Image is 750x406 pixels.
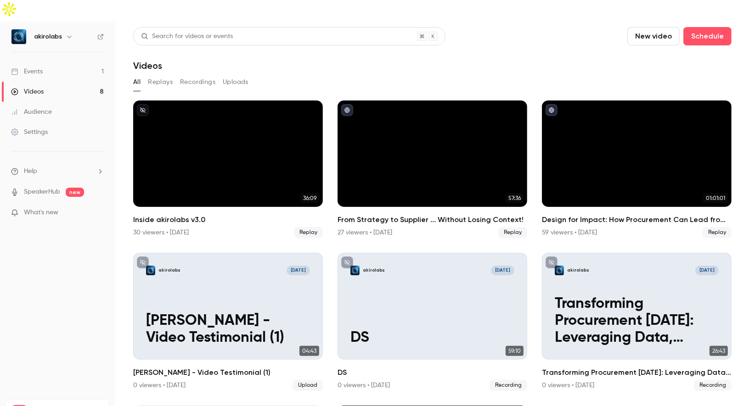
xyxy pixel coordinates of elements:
h2: Transforming Procurement [DATE]: Leveraging Data, Market Intelligence & AI for Strategic Category... [542,367,732,378]
div: Search for videos or events [141,32,233,41]
div: 27 viewers • [DATE] [338,228,392,237]
li: DS [338,253,527,390]
div: Audience [11,107,52,117]
span: 04:43 [299,346,319,356]
li: help-dropdown-opener [11,167,104,176]
button: unpublished [137,104,149,116]
span: [DATE] [491,266,514,275]
button: unpublished [137,256,149,268]
a: DSakirolabs[DATE]DS59:10DS0 viewers • [DATE]Recording [338,253,527,390]
button: unpublished [546,256,558,268]
span: Help [24,167,37,176]
li: Elouise Epstein - Video Testimonial (1) [133,253,323,390]
span: 26:43 [710,346,728,356]
p: Transforming Procurement [DATE]: Leveraging Data, Market Intelligence & AI for Strategic Category... [555,295,719,347]
span: 57:36 [506,193,524,203]
h2: [PERSON_NAME] - Video Testimonial (1) [133,367,323,378]
p: akirolabs [158,267,180,273]
span: 59:10 [506,346,524,356]
span: Recording [490,380,527,391]
h2: From Strategy to Supplier ... Without Losing Context! [338,214,527,225]
h1: Videos [133,60,162,71]
span: 01:01:01 [703,193,728,203]
p: [PERSON_NAME] - Video Testimonial (1) [146,312,310,347]
span: Replay [294,227,323,238]
span: Recording [694,380,732,391]
span: new [66,188,84,197]
img: DS [350,266,360,275]
p: akirolabs [567,267,589,273]
span: What's new [24,208,58,217]
div: 0 viewers • [DATE] [338,381,390,390]
button: published [546,104,558,116]
div: 30 viewers • [DATE] [133,228,189,237]
span: Replay [703,227,732,238]
h2: Design for Impact: How Procurement Can Lead from the Front [542,214,732,225]
div: Events [11,67,43,76]
li: Design for Impact: How Procurement Can Lead from the Front [542,100,732,238]
div: 0 viewers • [DATE] [542,381,594,390]
button: Recordings [180,75,215,89]
div: Videos [11,87,44,96]
button: Replays [148,75,173,89]
li: From Strategy to Supplier ... Without Losing Context! [338,100,527,238]
span: 36:09 [300,193,319,203]
span: [DATE] [695,266,719,275]
li: Inside akirolabs v3.0 [133,100,323,238]
button: New video [627,27,680,45]
div: 59 viewers • [DATE] [542,228,597,237]
a: 36:09Inside akirolabs v3.030 viewers • [DATE]Replay [133,100,323,238]
a: 57:36From Strategy to Supplier ... Without Losing Context!27 viewers • [DATE]Replay [338,100,527,238]
button: unpublished [341,256,353,268]
span: Replay [498,227,527,238]
a: Elouise Epstein - Video Testimonial (1)akirolabs[DATE][PERSON_NAME] - Video Testimonial (1)04:43[... [133,253,323,390]
a: 01:01:01Design for Impact: How Procurement Can Lead from the Front59 viewers • [DATE]Replay [542,100,732,238]
a: Transforming Procurement Today: Leveraging Data, Market Intelligence & AI for Strategic Category ... [542,253,732,390]
img: Elouise Epstein - Video Testimonial (1) [146,266,156,275]
h2: DS [338,367,527,378]
button: Uploads [223,75,248,89]
img: akirolabs [11,29,26,44]
div: Settings [11,128,48,137]
h6: akirolabs [34,32,62,41]
p: akirolabs [363,267,385,273]
button: Schedule [683,27,732,45]
span: Upload [293,380,323,391]
a: SpeakerHub [24,187,60,197]
h2: Inside akirolabs v3.0 [133,214,323,225]
div: 0 viewers • [DATE] [133,381,186,390]
button: All [133,75,141,89]
span: [DATE] [287,266,310,275]
img: Transforming Procurement Today: Leveraging Data, Market Intelligence & AI for Strategic Category ... [555,266,564,275]
p: DS [350,329,514,346]
button: published [341,104,353,116]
